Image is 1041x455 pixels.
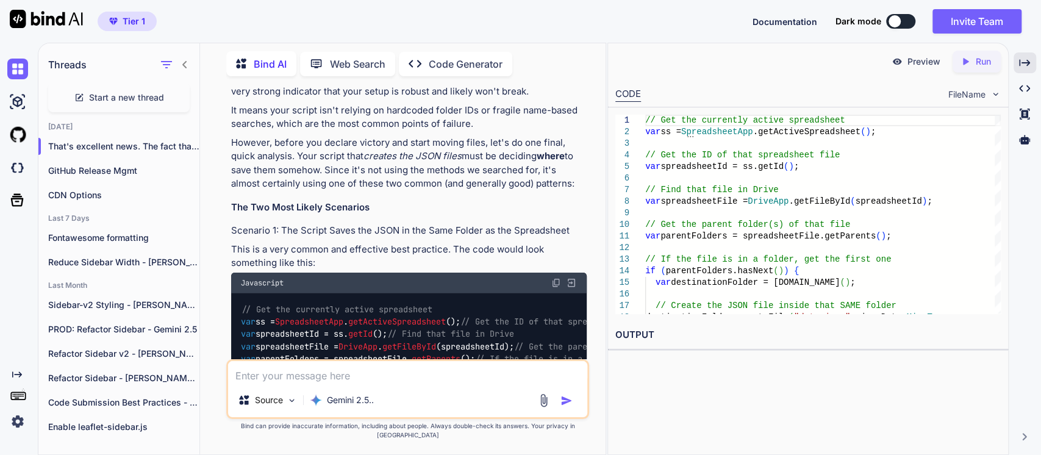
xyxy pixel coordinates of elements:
span: . [947,312,952,322]
span: getFileById [382,341,436,352]
button: Invite Team [932,9,1021,34]
span: DriveApp [338,341,377,352]
h4: Scenario 1: The Script Saves the JSON in the Same Folder as the Spreadsheet [231,224,587,238]
span: var [241,316,256,327]
div: 12 [615,242,629,254]
span: Dark mode [835,15,881,27]
p: Web Search [330,57,385,71]
p: Refactor Sidebar v2 - [PERSON_NAME] 4 Sonnet [48,348,199,360]
div: 18 [615,312,629,323]
span: var [645,127,660,137]
div: 16 [615,288,629,300]
span: spreadsheetId [855,196,921,206]
img: Pick Models [287,395,297,406]
p: It means your script isn't relying on hardcoded folder IDs or fragile name-based searches, which ... [231,104,587,131]
div: 15 [615,277,629,288]
img: githubLight [7,124,28,145]
p: Code Generator [429,57,503,71]
span: Start a new thread [89,91,164,104]
span: ( [773,266,778,276]
p: Reduce Sidebar Width - [PERSON_NAME] 4 Sonnet [48,256,199,268]
img: Bind AI [10,10,83,28]
span: destinationFolder = [DOMAIN_NAME] [671,278,840,287]
span: spreadsheetFile = [660,196,748,206]
span: ( [784,162,789,171]
span: ( [876,231,881,241]
img: attachment [537,393,551,407]
p: Fontawesome formatting [48,232,199,244]
span: .getActiveSpreadsheet [753,127,860,137]
p: GitHub Release Mgmt [48,165,199,177]
h2: [DATE] [38,122,199,132]
span: ) [845,278,850,287]
p: Sidebar-v2 Styling - [PERSON_NAME] 4 Sonnet [48,299,199,311]
span: var [241,353,256,364]
img: Gemini 2.5 Pro [310,394,322,406]
div: 1 [615,115,629,126]
span: // Create the JSON file inside that SAME folder [656,301,896,310]
span: // Get the currently active spreadsheet [645,115,845,125]
span: // Get the currently active spreadsheet [241,304,432,315]
img: settings [7,411,28,432]
span: ( [840,278,845,287]
div: 4 [615,149,629,161]
span: parentFolders.hasNext [665,266,773,276]
span: getActiveSpreadsheet [348,316,446,327]
span: ) [778,266,783,276]
span: // Get the ID of that spreadsheet file [645,150,840,160]
p: Refactor Sidebar - [PERSON_NAME] 4 [48,372,199,384]
span: var [645,196,660,206]
div: 9 [615,207,629,219]
img: darkCloudIdeIcon [7,157,28,178]
button: premiumTier 1 [98,12,157,31]
span: Javascript [241,278,284,288]
span: parentFolders = spreadsheetFile.getParents [660,231,876,241]
span: // Find that file in Drive [645,185,778,195]
span: SpreadsheetApp [275,316,343,327]
h2: OUTPUT [608,321,1008,349]
span: destinationFolder.createFile [645,312,789,322]
div: 14 [615,265,629,277]
span: Documentation [753,16,817,27]
span: var [241,329,256,340]
span: ) [881,231,885,241]
span: FileName [948,88,986,101]
span: var [645,162,660,171]
span: ) [789,162,793,171]
span: ; [927,196,932,206]
span: // Get the parent folder(s) of that file [645,220,850,229]
div: CODE [615,87,641,102]
span: ; [870,127,875,137]
p: However, before you declare victory and start moving files, let's do one final, quick analysis. Y... [231,136,587,191]
span: // If the file is in a folder, get the first one [475,353,709,364]
div: 6 [615,173,629,184]
div: 11 [615,231,629,242]
button: Documentation [753,15,817,28]
span: getId [348,329,373,340]
p: Bind can provide inaccurate information, including about people. Always double-check its answers.... [226,421,589,440]
span: ) [921,196,926,206]
div: 7 [615,184,629,196]
span: ) [784,266,789,276]
em: creates the JSON files [363,150,462,162]
p: Code Submission Best Practices - [PERSON_NAME] 4.0 [48,396,199,409]
div: 3 [615,138,629,149]
span: { [793,266,798,276]
div: 17 [615,300,629,312]
img: icon [560,395,573,407]
p: Preview [907,56,940,68]
p: This is a very common and effective best practice. The code would look something like this: [231,243,587,270]
span: ( [860,127,865,137]
span: ( [789,312,793,322]
span: // Find that file in Drive [387,329,514,340]
div: 2 [615,126,629,138]
span: "data.json" [793,312,850,322]
p: Source [255,394,283,406]
img: ai-studio [7,91,28,112]
span: // Get the ID of that spreadsheet file [460,316,646,327]
p: Run [976,56,991,68]
div: 13 [615,254,629,265]
p: That's excellent news. The fact that you... [48,140,199,152]
span: // If the file is in a folder, get the first one [645,254,891,264]
h2: Last 7 Days [38,213,199,223]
